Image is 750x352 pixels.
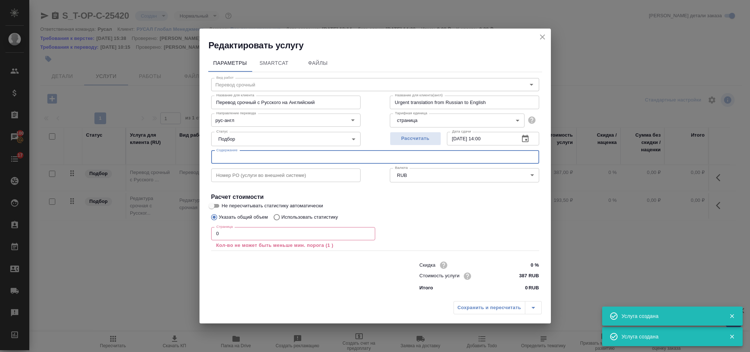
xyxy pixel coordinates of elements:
[511,260,539,270] input: ✎ Введи что-нибудь
[281,214,338,221] p: Использовать статистику
[211,193,539,201] h4: Расчет стоимости
[419,272,460,279] p: Стоимость услуги
[454,301,542,314] div: split button
[622,312,718,320] div: Услуга создана
[390,114,525,127] div: страница
[724,333,739,340] button: Закрыть
[525,284,528,292] p: 0
[219,214,268,221] p: Указать общий объем
[301,59,336,68] span: Файлы
[216,242,370,249] p: Кол-во не может быть меньше мин. порога (1 )
[213,59,248,68] span: Параметры
[222,202,323,210] span: Не пересчитывать статистику автоматически
[395,117,420,123] button: страница
[529,284,539,292] p: RUB
[395,172,409,178] button: RUB
[209,40,551,51] h2: Редактировать услугу
[394,134,437,143] span: Рассчитать
[390,132,441,145] button: Рассчитать
[390,168,539,182] div: RUB
[724,313,739,319] button: Закрыть
[419,262,436,269] p: Скидка
[257,59,292,68] span: SmartCat
[348,115,358,125] button: Open
[537,32,548,42] button: close
[419,284,433,292] p: Итого
[511,271,539,281] input: ✎ Введи что-нибудь
[216,136,238,142] button: Подбор
[622,333,718,340] div: Услуга создана
[211,132,361,146] div: Подбор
